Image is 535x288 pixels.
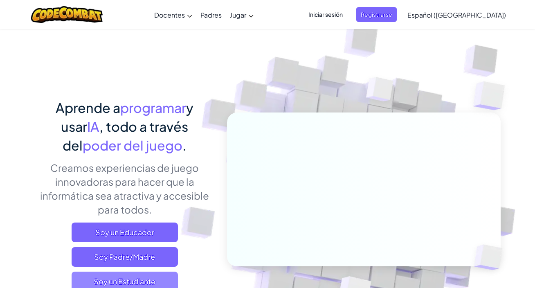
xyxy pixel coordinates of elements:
[120,99,186,116] span: programar
[303,7,348,22] button: Iniciar sesión
[457,61,528,130] img: Overlap cubes
[461,227,522,287] img: Overlap cubes
[356,7,397,22] button: Registrarse
[226,4,258,26] a: Jugar
[63,118,188,153] span: , todo a través del
[150,4,196,26] a: Docentes
[31,6,103,23] img: CodeCombat logo
[56,99,120,116] span: Aprende a
[351,61,410,122] img: Overlap cubes
[72,223,178,242] a: Soy un Educador
[83,137,182,153] span: poder del juego
[87,118,99,135] span: IA
[154,11,185,19] span: Docentes
[34,161,215,216] p: Creamos experiencias de juego innovadoras para hacer que la informática sea atractiva y accesible...
[407,11,506,19] span: Español ([GEOGRAPHIC_DATA])
[182,137,187,153] span: .
[230,11,246,19] span: Jugar
[196,4,226,26] a: Padres
[403,4,510,26] a: Español ([GEOGRAPHIC_DATA])
[72,247,178,267] a: Soy Padre/Madre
